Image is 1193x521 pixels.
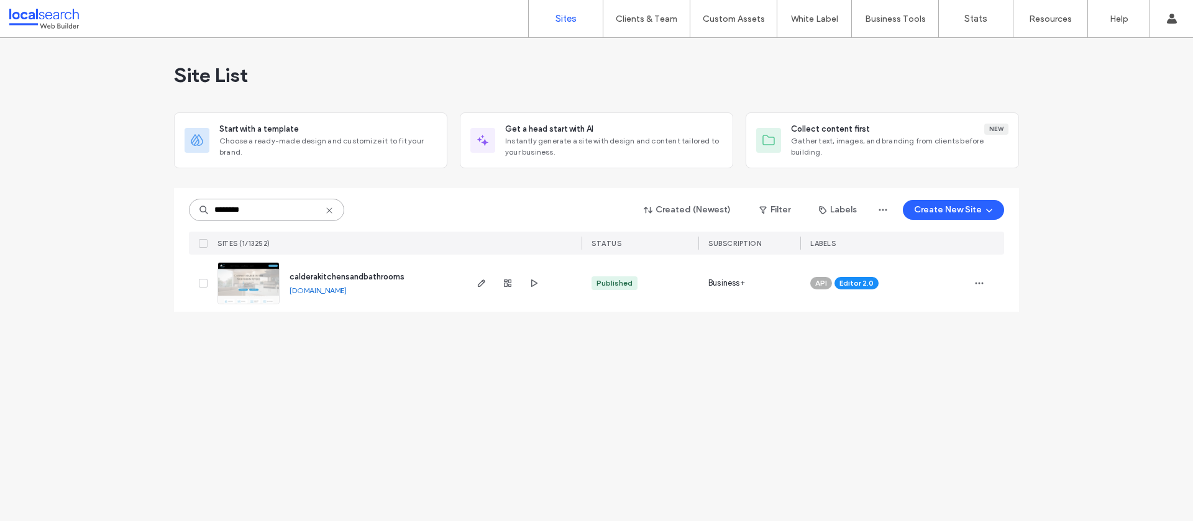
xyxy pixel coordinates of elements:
[290,272,405,281] a: calderakitchensandbathrooms
[217,239,270,248] span: SITES (1/13252)
[984,124,1008,135] div: New
[708,277,745,289] span: Business+
[174,112,447,168] div: Start with a templateChoose a ready-made design and customize it to fit your brand.
[839,278,874,289] span: Editor 2.0
[592,239,621,248] span: STATUS
[633,200,742,220] button: Created (Newest)
[460,112,733,168] div: Get a head start with AIInstantly generate a site with design and content tailored to your business.
[747,200,803,220] button: Filter
[29,9,54,20] span: Help
[815,278,827,289] span: API
[219,135,437,158] span: Choose a ready-made design and customize it to fit your brand.
[505,135,723,158] span: Instantly generate a site with design and content tailored to your business.
[555,13,577,24] label: Sites
[616,14,677,24] label: Clients & Team
[865,14,926,24] label: Business Tools
[708,239,761,248] span: SUBSCRIPTION
[791,123,870,135] span: Collect content first
[808,200,868,220] button: Labels
[596,278,633,289] div: Published
[810,239,836,248] span: LABELS
[791,14,838,24] label: White Label
[1029,14,1072,24] label: Resources
[964,13,987,24] label: Stats
[903,200,1004,220] button: Create New Site
[1110,14,1128,24] label: Help
[290,286,347,295] a: [DOMAIN_NAME]
[505,123,593,135] span: Get a head start with AI
[791,135,1008,158] span: Gather text, images, and branding from clients before building.
[703,14,765,24] label: Custom Assets
[219,123,299,135] span: Start with a template
[746,112,1019,168] div: Collect content firstNewGather text, images, and branding from clients before building.
[174,63,248,88] span: Site List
